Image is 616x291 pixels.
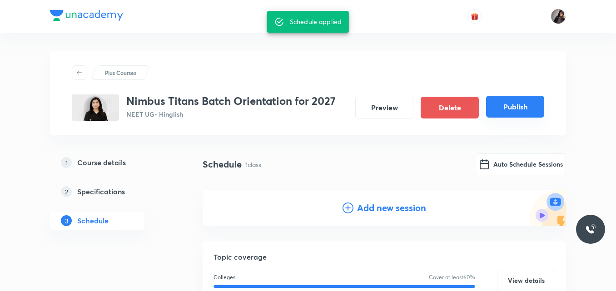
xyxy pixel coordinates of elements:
img: Afeera M [551,9,566,24]
h5: Course details [77,157,126,168]
p: Cover at least 60 % [429,273,475,281]
h5: Schedule [77,215,109,226]
p: 2 [61,186,72,197]
button: avatar [467,9,482,24]
p: Plus Courses [105,69,136,77]
a: 2Specifications [50,182,174,201]
button: Publish [486,96,544,118]
p: 1 class [245,160,261,169]
img: ttu [585,224,596,235]
p: Colleges [214,273,235,281]
h3: Nimbus Titans Batch Orientation for 2027 [126,94,336,108]
img: 2D0CF537-9125-437E-B863-E69FE4A09F14_plus.png [72,94,119,121]
img: avatar [471,12,479,20]
h4: Add new session [357,201,426,215]
button: Auto Schedule Sessions [476,153,566,175]
p: 3 [61,215,72,226]
h5: Topic coverage [214,252,555,262]
p: NEET UG • Hinglish [126,109,336,119]
img: Add [530,190,566,226]
a: 1Course details [50,153,174,172]
h5: Specifications [77,186,125,197]
img: Company Logo [50,10,123,21]
button: Delete [421,97,479,118]
h4: Schedule [203,158,242,171]
button: Preview [355,97,413,118]
a: Company Logo [50,10,123,23]
img: google [479,159,490,170]
p: 1 [61,157,72,168]
div: Schedule applied [290,14,342,30]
